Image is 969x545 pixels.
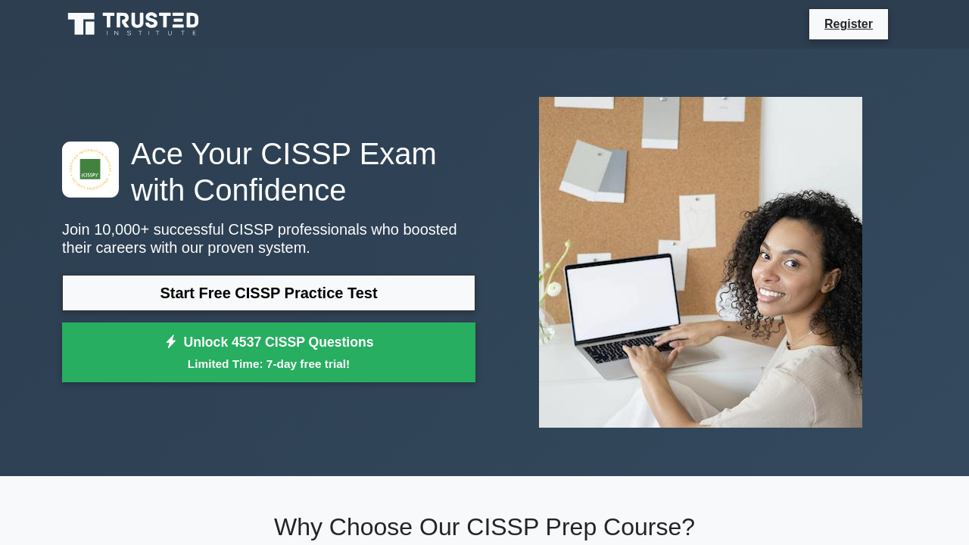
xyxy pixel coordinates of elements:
h2: Why Choose Our CISSP Prep Course? [62,512,907,541]
h1: Ace Your CISSP Exam with Confidence [62,135,475,208]
p: Join 10,000+ successful CISSP professionals who boosted their careers with our proven system. [62,220,475,257]
a: Unlock 4537 CISSP QuestionsLimited Time: 7-day free trial! [62,322,475,383]
a: Start Free CISSP Practice Test [62,275,475,311]
small: Limited Time: 7-day free trial! [81,355,456,372]
a: Register [815,14,882,33]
